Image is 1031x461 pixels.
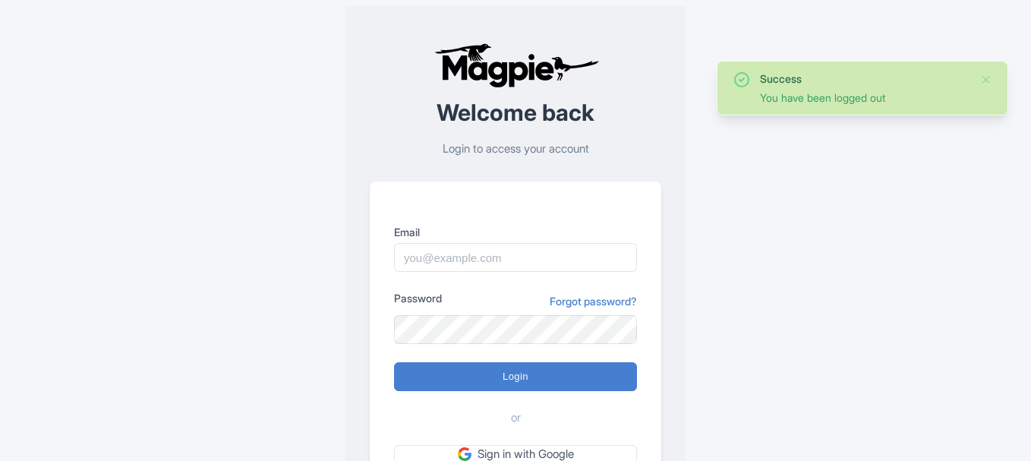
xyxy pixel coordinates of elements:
[511,409,521,427] span: or
[394,362,637,391] input: Login
[760,71,968,87] div: Success
[760,90,968,106] div: You have been logged out
[550,293,637,309] a: Forgot password?
[394,290,442,306] label: Password
[370,100,661,125] h2: Welcome back
[980,71,992,89] button: Close
[430,43,601,88] img: logo-ab69f6fb50320c5b225c76a69d11143b.png
[458,447,471,461] img: google.svg
[394,224,637,240] label: Email
[370,141,661,158] p: Login to access your account
[394,243,637,272] input: you@example.com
